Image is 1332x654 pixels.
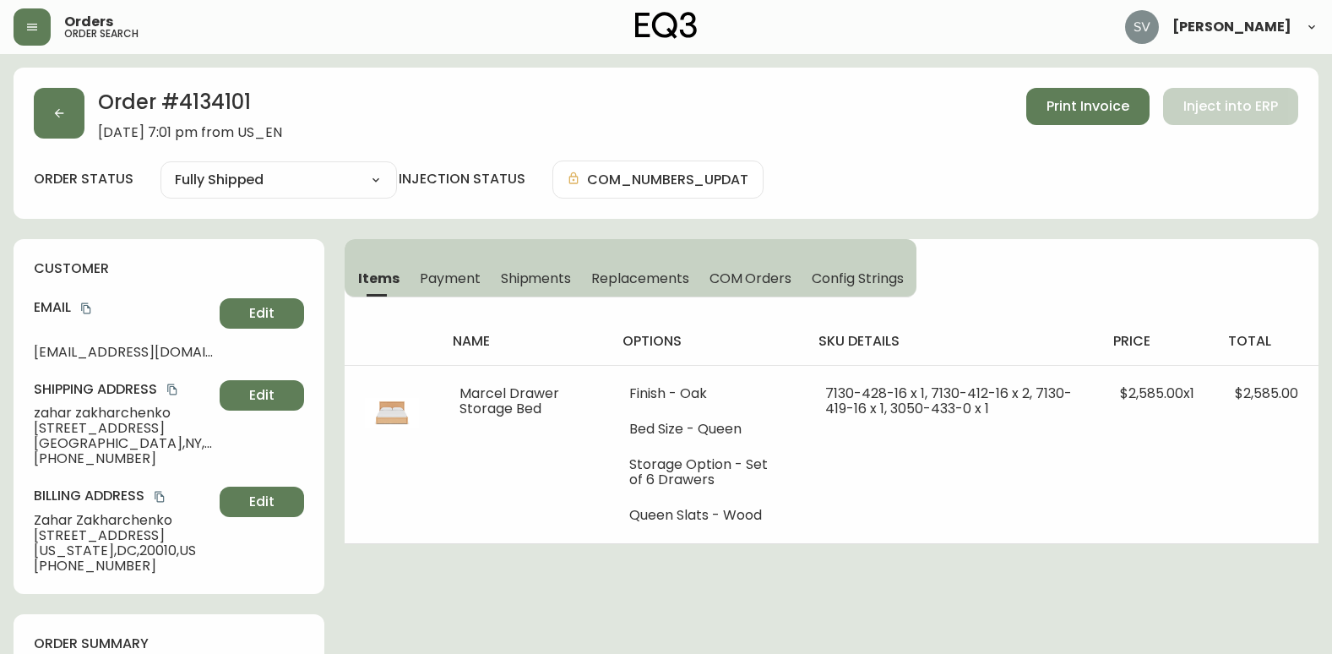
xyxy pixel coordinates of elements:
img: logo [635,12,698,39]
span: $2,585.00 x 1 [1120,384,1194,403]
span: [PERSON_NAME] [1172,20,1291,34]
span: Marcel Drawer Storage Bed [459,384,559,418]
li: Queen Slats - Wood [629,508,785,523]
h4: Shipping Address [34,380,213,399]
button: Edit [220,380,304,411]
li: Finish - Oak [629,386,785,401]
span: [PHONE_NUMBER] [34,559,213,574]
span: Config Strings [812,270,903,287]
img: 7130-428-13-400-1-cljlvnped0bn1011415b8ye27.jpg [365,386,419,440]
span: Zahar Zakharchenko [34,513,213,528]
span: [EMAIL_ADDRESS][DOMAIN_NAME] [34,345,213,360]
span: COM Orders [709,270,792,287]
button: Edit [220,487,304,517]
span: [DATE] 7:01 pm from US_EN [98,125,282,140]
h4: injection status [399,170,525,188]
h4: order summary [34,635,304,653]
span: [STREET_ADDRESS] [34,528,213,543]
span: Edit [249,386,275,405]
span: Replacements [591,270,688,287]
span: [STREET_ADDRESS] [34,421,213,436]
h4: customer [34,259,304,278]
h4: price [1113,332,1201,351]
span: $2,585.00 [1235,384,1298,403]
h4: Email [34,298,213,317]
h4: sku details [818,332,1086,351]
li: Bed Size - Queen [629,422,785,437]
h4: total [1228,332,1305,351]
button: Print Invoice [1026,88,1150,125]
span: 7130-428-16 x 1, 7130-412-16 x 2, 7130-419-16 x 1, 3050-433-0 x 1 [825,384,1072,418]
li: Storage Option - Set of 6 Drawers [629,457,785,488]
span: Shipments [501,270,572,287]
h4: name [453,332,595,351]
button: copy [164,381,181,398]
h2: Order # 4134101 [98,88,282,125]
span: Edit [249,304,275,323]
h5: order search [64,29,139,39]
span: Print Invoice [1047,97,1129,116]
span: [PHONE_NUMBER] [34,451,213,466]
span: Items [358,270,400,287]
label: order status [34,170,133,188]
button: Edit [220,298,304,329]
span: [GEOGRAPHIC_DATA] , NY , 11101 , US [34,436,213,451]
span: Payment [420,270,481,287]
span: zahar zakharchenko [34,406,213,421]
span: [US_STATE] , DC , 20010 , US [34,543,213,559]
span: Orders [64,15,113,29]
h4: Billing Address [34,487,213,505]
button: copy [78,300,95,317]
span: Edit [249,493,275,511]
h4: options [623,332,791,351]
img: 0ef69294c49e88f033bcbeb13310b844 [1125,10,1159,44]
button: copy [151,488,168,505]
